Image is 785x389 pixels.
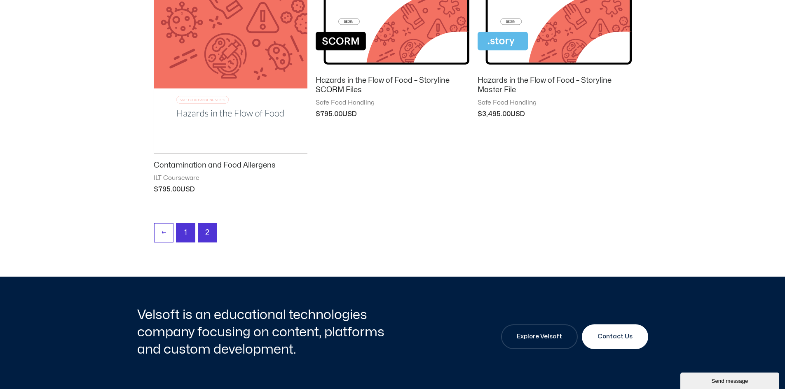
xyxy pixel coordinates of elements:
[478,76,631,99] a: Hazards in the Flow of Food – Storyline Master File
[316,76,469,99] a: Hazards in the Flow of Food – Storyline SCORM Files
[517,332,562,342] span: Explore Velsoft
[154,186,180,193] bdi: 795.00
[137,306,391,358] h2: Velsoft is an educational technologies company focusing on content, platforms and custom developm...
[154,186,158,193] span: $
[155,224,173,242] a: ←
[176,224,195,242] a: Page 1
[198,224,217,242] span: Page 2
[680,371,781,389] iframe: chat widget
[316,111,320,117] span: $
[501,324,578,349] a: Explore Velsoft
[598,332,633,342] span: Contact Us
[478,111,511,117] bdi: 3,495.00
[478,111,482,117] span: $
[154,223,632,247] nav: Product Pagination
[478,76,631,95] h2: Hazards in the Flow of Food – Storyline Master File
[582,324,648,349] a: Contact Us
[154,161,307,170] h2: Contamination and Food Allergens
[478,99,631,107] span: Safe Food Handling
[316,111,342,117] bdi: 795.00
[316,76,469,95] h2: Hazards in the Flow of Food – Storyline SCORM Files
[154,161,307,174] a: Contamination and Food Allergens
[316,99,469,107] span: Safe Food Handling
[154,174,307,182] span: ILT Courseware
